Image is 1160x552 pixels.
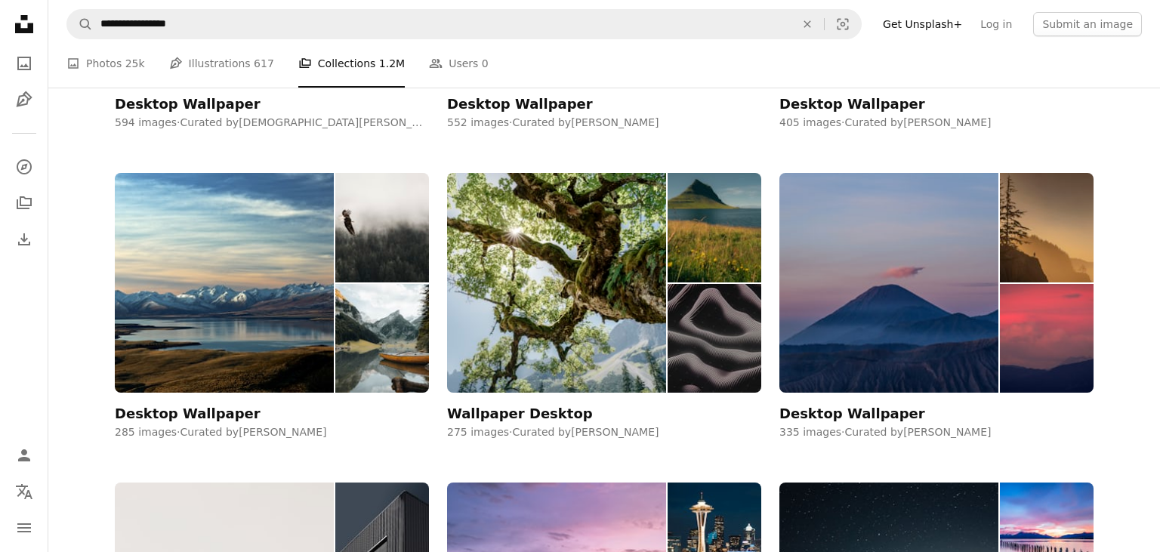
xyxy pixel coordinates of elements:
a: Desktop Wallpaper [115,173,429,421]
span: 617 [254,55,274,72]
a: Log in [971,12,1021,36]
a: Log in / Sign up [9,440,39,470]
img: photo-1755441172753-ac9b90dcd930 [668,173,761,282]
a: Illustrations [9,85,39,115]
img: photo-1757600797704-300d69978b8c [668,284,761,393]
div: Wallpaper Desktop [447,405,593,423]
a: Photos [9,48,39,79]
div: Desktop Wallpaper [115,95,261,113]
a: Users 0 [429,39,489,88]
div: Desktop Wallpaper [779,95,925,113]
a: Collections [9,188,39,218]
a: Get Unsplash+ [874,12,971,36]
div: 405 images · Curated by [PERSON_NAME] [779,116,1094,131]
div: 335 images · Curated by [PERSON_NAME] [779,425,1094,440]
img: photo-1465056836041-7f43ac27dcb5 [115,173,334,393]
div: 285 images · Curated by [PERSON_NAME] [115,425,429,440]
img: photo-1555021890-2a10a279e77d [779,173,998,393]
a: Download History [9,224,39,254]
button: Menu [9,513,39,543]
span: 25k [125,55,145,72]
a: Photos 25k [66,39,145,88]
img: photo-1639975721105-98fc58c37822 [1000,173,1094,282]
span: 0 [482,55,489,72]
div: 552 images · Curated by [PERSON_NAME] [447,116,761,131]
button: Submit an image [1033,12,1142,36]
a: Wallpaper Desktop [447,173,761,421]
img: photo-1756134904044-1cf7868cb9de [447,173,666,393]
div: Desktop Wallpaper [447,95,593,113]
a: Desktop Wallpaper [779,173,1094,421]
a: Illustrations 617 [169,39,274,88]
a: Explore [9,152,39,182]
img: photo-1528753053312-73f5af145136 [335,173,429,282]
img: photo-1656414896156-bb1339254229 [335,284,429,393]
div: 275 images · Curated by [PERSON_NAME] [447,425,761,440]
div: 594 images · Curated by [DEMOGRAPHIC_DATA][PERSON_NAME] [115,116,429,131]
form: Find visuals sitewide [66,9,862,39]
img: photo-1529763691409-ae252fecc86a [1000,284,1094,393]
a: Home — Unsplash [9,9,39,42]
button: Search Unsplash [67,10,93,39]
button: Language [9,476,39,507]
div: Desktop Wallpaper [115,405,261,423]
button: Visual search [825,10,861,39]
div: Desktop Wallpaper [779,405,925,423]
button: Clear [791,10,824,39]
